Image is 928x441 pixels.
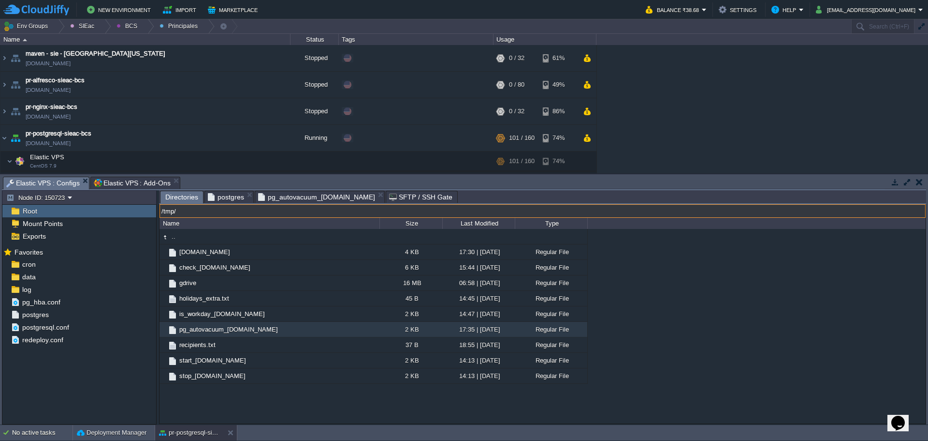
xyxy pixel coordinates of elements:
[26,59,71,68] span: [DOMAIN_NAME]
[816,4,918,15] button: [EMAIL_ADDRESS][DOMAIN_NAME]
[509,72,524,98] div: 0 / 80
[12,425,72,441] div: No active tasks
[29,153,66,161] a: Elastic VPSCentOS 7.9
[9,45,22,71] img: AMDAwAAAACH5BAEAAAAALAAAAAABAAEAAAICRAEAOw==
[543,125,574,151] div: 74%
[167,325,178,335] img: AMDAwAAAACH5BAEAAAAALAAAAAABAAEAAAICRAEAOw==
[159,306,167,321] img: AMDAwAAAACH5BAEAAAAALAAAAAABAAEAAAICRAEAOw==
[178,325,279,334] span: pg_autovacuum_[DOMAIN_NAME]
[26,171,40,186] img: AMDAwAAAACH5BAEAAAAALAAAAAABAAEAAAICRAEAOw==
[442,275,515,290] div: 06:58 | [DATE]
[70,19,98,33] button: SIEac
[543,152,574,171] div: 74%
[442,244,515,259] div: 17:30 | [DATE]
[9,72,22,98] img: AMDAwAAAACH5BAEAAAAALAAAAAABAAEAAAICRAEAOw==
[23,39,27,41] img: AMDAwAAAACH5BAEAAAAALAAAAAABAAEAAAICRAEAOw==
[20,171,26,186] img: AMDAwAAAACH5BAEAAAAALAAAAAABAAEAAAICRAEAOw==
[379,291,442,306] div: 45 B
[509,152,535,171] div: 101 / 160
[719,4,759,15] button: Settings
[20,335,65,344] a: redeploy.conf
[7,152,13,171] img: AMDAwAAAACH5BAEAAAAALAAAAAABAAEAAAICRAEAOw==
[1,34,290,45] div: Name
[887,402,918,431] iframe: chat widget
[26,129,91,138] a: pr-postgresql-sieac-bcs
[543,45,574,71] div: 61%
[170,232,177,241] span: ..
[515,368,587,383] div: Regular File
[29,153,66,161] span: Elastic VPS
[13,248,44,257] span: Favorites
[543,72,574,98] div: 49%
[20,285,33,294] a: log
[159,204,926,218] input: Click to enter the path
[178,263,252,272] span: check_[DOMAIN_NAME]
[9,98,22,124] img: AMDAwAAAACH5BAEAAAAALAAAAAABAAEAAAICRAEAOw==
[258,191,375,203] span: pg_autovacuum_[DOMAIN_NAME]
[13,152,27,171] img: AMDAwAAAACH5BAEAAAAALAAAAAABAAEAAAICRAEAOw==
[20,260,37,269] a: cron
[494,34,596,45] div: Usage
[20,298,62,306] a: pg_hba.conf
[159,368,167,383] img: AMDAwAAAACH5BAEAAAAALAAAAAABAAEAAAICRAEAOw==
[204,191,254,203] li: /var/spool/cron/postgres
[159,244,167,259] img: AMDAwAAAACH5BAEAAAAALAAAAAABAAEAAAICRAEAOw==
[26,112,71,122] span: [DOMAIN_NAME]
[159,232,170,243] img: AMDAwAAAACH5BAEAAAAALAAAAAABAAEAAAICRAEAOw==
[3,4,69,16] img: CloudJiffy
[77,428,146,438] button: Deployment Manager
[178,356,247,365] a: start_[DOMAIN_NAME]
[339,34,493,45] div: Tags
[159,428,220,438] button: pr-postgresql-sieac-bcs
[516,218,587,229] div: Type
[30,163,57,169] span: CentOS 7.9
[442,322,515,337] div: 17:35 | [DATE]
[178,310,266,318] span: is_workday_[DOMAIN_NAME]
[26,76,85,85] a: pr-alfresco-sieac-bcs
[178,294,231,303] span: holidays_extra.txt
[509,171,531,186] div: 101 / 160
[379,322,442,337] div: 2 KB
[26,85,71,95] span: [DOMAIN_NAME]
[160,218,379,229] div: Name
[20,273,37,281] a: data
[290,45,339,71] div: Stopped
[515,353,587,368] div: Regular File
[94,177,171,189] span: Elastic VPS : Add-Ons
[178,279,198,287] a: gdrive
[442,368,515,383] div: 14:13 | [DATE]
[159,260,167,275] img: AMDAwAAAACH5BAEAAAAALAAAAAABAAEAAAICRAEAOw==
[515,291,587,306] div: Regular File
[116,19,141,33] button: BCS
[515,306,587,321] div: Regular File
[159,19,201,33] button: Principales
[6,193,68,202] button: Node ID: 150723
[26,138,71,148] span: [DOMAIN_NAME]
[26,102,77,112] span: pr-nginx-sieac-bcs
[159,353,167,368] img: AMDAwAAAACH5BAEAAAAALAAAAAABAAEAAAICRAEAOw==
[379,337,442,352] div: 37 B
[159,275,167,290] img: AMDAwAAAACH5BAEAAAAALAAAAAABAAEAAAICRAEAOw==
[379,275,442,290] div: 16 MB
[21,219,64,228] span: Mount Points
[509,45,524,71] div: 0 / 32
[442,337,515,352] div: 18:55 | [DATE]
[389,191,452,203] span: SFTP / SSH Gate
[178,341,217,349] a: recipients.txt
[442,306,515,321] div: 14:47 | [DATE]
[167,309,178,320] img: AMDAwAAAACH5BAEAAAAALAAAAAABAAEAAAICRAEAOw==
[255,191,385,203] li: /var/lib/pgsql/12/util/pg_autovacuum_plus.sh
[26,49,165,59] span: maven - sie - [GEOGRAPHIC_DATA][US_STATE]
[20,323,71,332] a: postgresql.conf
[515,260,587,275] div: Regular File
[21,207,39,215] a: Root
[178,372,247,380] span: stop_[DOMAIN_NAME]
